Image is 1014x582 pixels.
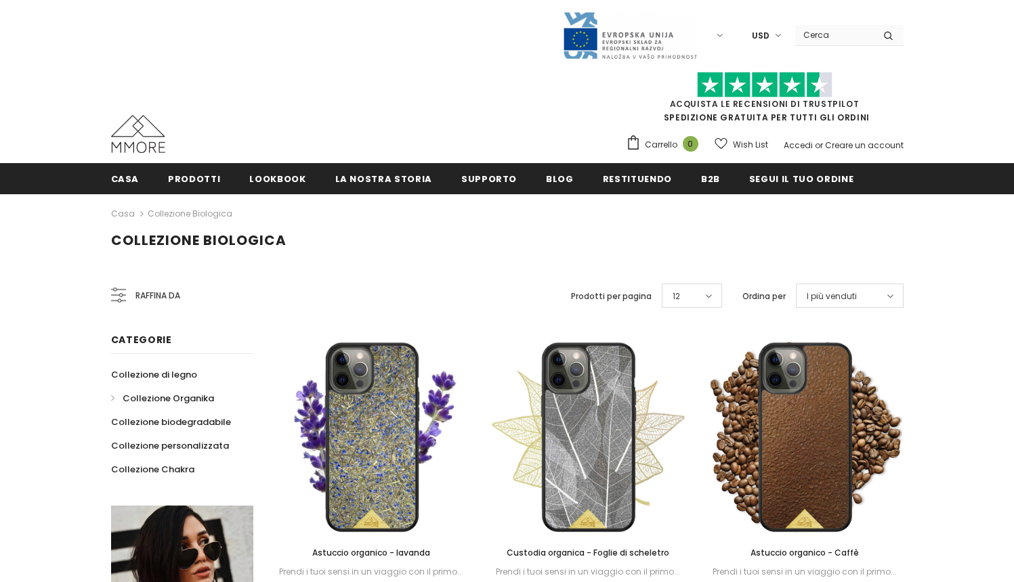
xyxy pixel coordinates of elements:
img: Fidati di Pilot Stars [697,72,832,98]
a: La nostra storia [335,163,432,194]
a: Lookbook [249,163,305,194]
span: Lookbook [249,173,305,185]
span: La nostra storia [335,173,432,185]
label: Ordina per [742,290,786,303]
span: Collezione Organika [123,392,214,405]
img: Casi MMORE [111,115,165,153]
span: Casa [111,173,140,185]
a: Javni Razpis [562,29,698,41]
span: or [815,139,823,151]
span: Custodia organica - Foglie di scheletro [507,547,669,558]
a: Custodia organica - Foglie di scheletro [490,545,686,560]
a: Accedi [784,139,813,151]
span: Categorie [111,333,172,346]
a: Collezione Organika [111,386,214,410]
a: Casa [111,163,140,194]
span: Restituendo [603,173,672,185]
span: Astuccio organico - Caffè [751,547,859,558]
div: Prendi i tuoi sensi in un viaggio con il primo... [490,564,686,579]
a: Collezione personalizzata [111,434,229,457]
span: Wish List [733,138,768,152]
a: Casa [111,206,135,222]
span: Collezione Chakra [111,463,194,476]
span: USD [752,29,769,43]
img: Javni Razpis [562,11,698,60]
span: Collezione biologica [111,231,287,250]
span: Blog [546,173,574,185]
span: Prodotti [168,173,220,185]
a: Collezione di legno [111,363,197,386]
input: Search Site [795,25,873,45]
label: Prodotti per pagina [571,290,652,303]
span: Carrello [645,138,677,152]
a: Prodotti [168,163,220,194]
a: Astuccio organico - lavanda [274,545,470,560]
a: Collezione Chakra [111,457,194,481]
div: Prendi i tuoi sensi in un viaggio con il primo... [706,564,903,579]
a: Wish List [715,133,768,156]
a: Collezione biologica [148,208,232,219]
a: Carrello 0 [626,135,705,155]
a: Creare un account [825,139,904,151]
span: 0 [683,136,698,152]
span: Collezione di legno [111,368,197,381]
div: Prendi i tuoi sensi in un viaggio con il primo... [274,564,470,579]
span: B2B [701,173,720,185]
a: Astuccio organico - Caffè [706,545,903,560]
span: SPEDIZIONE GRATUITA PER TUTTI GLI ORDINI [626,78,904,123]
a: Segui il tuo ordine [749,163,853,194]
span: supporto [461,173,517,185]
span: Raffina da [135,288,180,303]
span: Astuccio organico - lavanda [312,547,430,558]
span: Segui il tuo ordine [749,173,853,185]
a: Blog [546,163,574,194]
span: I più venduti [807,290,857,303]
a: Restituendo [603,163,672,194]
a: supporto [461,163,517,194]
span: Collezione biodegradabile [111,416,231,428]
a: B2B [701,163,720,194]
a: Collezione biodegradabile [111,410,231,434]
span: Collezione personalizzata [111,439,229,452]
a: Acquista le recensioni di TrustPilot [670,98,860,110]
span: 12 [673,290,680,303]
